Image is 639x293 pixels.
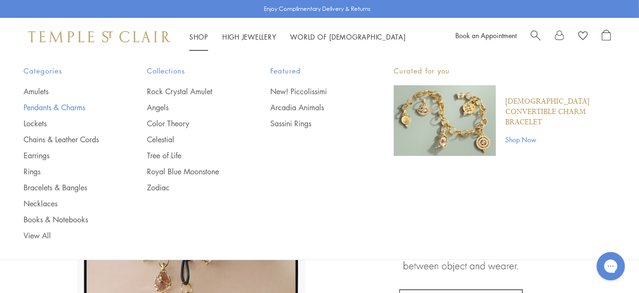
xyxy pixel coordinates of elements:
a: Books & Notebooks [24,214,109,225]
img: Temple St. Clair [28,31,170,42]
p: Curated for you [394,65,615,77]
a: Rock Crystal Amulet [147,86,233,97]
a: Celestial [147,134,233,145]
a: Open Shopping Bag [602,30,611,44]
a: New! Piccolissimi [270,86,356,97]
a: Bracelets & Bangles [24,182,109,193]
a: Necklaces [24,198,109,209]
a: Chains & Leather Cords [24,134,109,145]
a: Pendants & Charms [24,102,109,113]
span: Featured [270,65,356,77]
a: Zodiac [147,182,233,193]
a: View All [24,230,109,241]
a: Arcadia Animals [270,102,356,113]
a: ShopShop [189,32,208,41]
a: Angels [147,102,233,113]
iframe: Gorgias live chat messenger [592,249,630,284]
span: Collections [147,65,233,77]
a: Book an Appointment [455,31,517,40]
a: Lockets [24,118,109,129]
a: World of [DEMOGRAPHIC_DATA]World of [DEMOGRAPHIC_DATA] [291,32,406,41]
a: Sassini Rings [270,118,356,129]
span: Categories [24,65,109,77]
a: [DEMOGRAPHIC_DATA] Convertible Charm Bracelet [505,97,615,128]
a: Amulets [24,86,109,97]
a: Rings [24,166,109,177]
a: Shop Now [505,134,615,145]
a: Color Theory [147,118,233,129]
a: Royal Blue Moonstone [147,166,233,177]
a: Earrings [24,150,109,161]
a: High JewelleryHigh Jewellery [222,32,276,41]
a: Tree of Life [147,150,233,161]
p: Enjoy Complimentary Delivery & Returns [264,4,371,14]
a: Search [531,30,541,44]
nav: Main navigation [189,31,406,43]
a: View Wishlist [578,30,588,44]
